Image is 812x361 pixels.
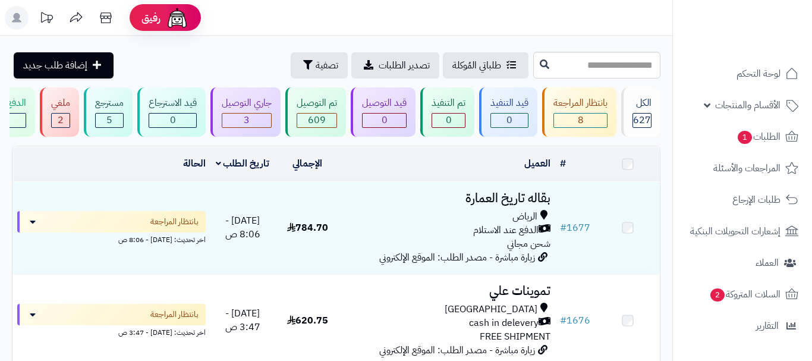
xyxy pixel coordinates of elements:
a: قيد التوصيل 0 [348,87,418,137]
div: مسترجع [95,96,124,110]
span: 1 [738,131,753,145]
span: [DATE] - 8:06 ص [225,214,260,241]
div: 8 [554,114,607,127]
div: اخر تحديث: [DATE] - 8:06 ص [17,233,206,245]
span: FREE SHIPMENT [480,329,550,344]
a: بانتظار المراجعة 8 [540,87,619,137]
span: السلات المتروكة [709,286,780,303]
a: التقارير [680,312,805,340]
div: 0 [149,114,196,127]
span: الرياض [512,210,537,224]
span: 0 [382,113,388,127]
a: إضافة طلب جديد [14,52,114,79]
div: الكل [632,96,652,110]
div: جاري التوصيل [222,96,272,110]
a: تم التوصيل 609 [283,87,348,137]
a: الكل627 [619,87,663,137]
span: زيارة مباشرة - مصدر الطلب: الموقع الإلكتروني [379,250,535,265]
a: إشعارات التحويلات البنكية [680,217,805,246]
div: ملغي [51,96,70,110]
span: رفيق [141,11,160,25]
h3: بقاله تاريخ العمارة [344,192,550,205]
div: 0 [363,114,406,127]
span: المراجعات والأسئلة [713,160,780,177]
a: #1676 [560,313,590,328]
a: العملاء [680,249,805,277]
span: الدفع عند الاستلام [473,224,539,237]
a: قيد الاسترجاع 0 [135,87,208,137]
span: إضافة طلب جديد [23,58,87,73]
a: طلباتي المُوكلة [443,52,528,79]
a: ملغي 2 [37,87,81,137]
a: تاريخ الطلب [216,156,270,171]
span: تصدير الطلبات [379,58,430,73]
a: # [560,156,566,171]
div: 2 [52,114,70,127]
a: قيد التنفيذ 0 [477,87,540,137]
a: السلات المتروكة2 [680,280,805,309]
span: 2 [58,113,64,127]
a: الإجمالي [292,156,322,171]
a: طلبات الإرجاع [680,186,805,214]
span: بانتظار المراجعة [150,309,199,321]
span: 0 [446,113,452,127]
span: 5 [106,113,112,127]
img: logo-2.png [731,27,801,52]
a: لوحة التحكم [680,59,805,88]
span: 3 [244,113,250,127]
div: 609 [297,114,336,127]
span: لوحة التحكم [737,65,780,82]
span: 8 [578,113,584,127]
div: 3 [222,114,271,127]
a: الحالة [183,156,206,171]
span: 0 [170,113,176,127]
span: الطلبات [737,128,780,145]
div: تم التوصيل [297,96,337,110]
a: تم التنفيذ 0 [418,87,477,137]
span: بانتظار المراجعة [150,216,199,228]
span: تصفية [316,58,338,73]
div: تم التنفيذ [432,96,465,110]
span: 627 [633,113,651,127]
span: شحن مجاني [507,237,550,251]
span: cash in delevery [469,316,539,330]
a: مسترجع 5 [81,87,135,137]
div: 0 [432,114,465,127]
span: 620.75 [287,313,328,328]
div: بانتظار المراجعة [553,96,608,110]
div: اخر تحديث: [DATE] - 3:47 ص [17,325,206,338]
span: # [560,313,566,328]
a: تصدير الطلبات [351,52,439,79]
span: طلبات الإرجاع [732,192,780,208]
span: زيارة مباشرة - مصدر الطلب: الموقع الإلكتروني [379,343,535,357]
span: 2 [710,288,725,302]
div: 0 [491,114,528,127]
span: إشعارات التحويلات البنكية [690,223,780,240]
div: قيد التوصيل [362,96,407,110]
a: جاري التوصيل 3 [208,87,283,137]
a: الطلبات1 [680,123,805,151]
span: 0 [506,113,512,127]
span: [DATE] - 3:47 ص [225,306,260,334]
button: تصفية [291,52,348,79]
a: تحديثات المنصة [32,6,61,33]
a: العميل [524,156,550,171]
span: [GEOGRAPHIC_DATA] [445,303,537,316]
span: العملاء [756,255,779,271]
a: #1677 [560,221,590,235]
div: قيد التنفيذ [490,96,528,110]
span: الأقسام والمنتجات [715,97,780,114]
span: التقارير [756,318,779,334]
img: ai-face.png [165,6,189,30]
span: # [560,221,566,235]
span: طلباتي المُوكلة [452,58,501,73]
a: المراجعات والأسئلة [680,154,805,183]
div: قيد الاسترجاع [149,96,197,110]
div: 5 [96,114,123,127]
h3: تموينات علي [344,284,550,298]
span: 784.70 [287,221,328,235]
span: 609 [308,113,326,127]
